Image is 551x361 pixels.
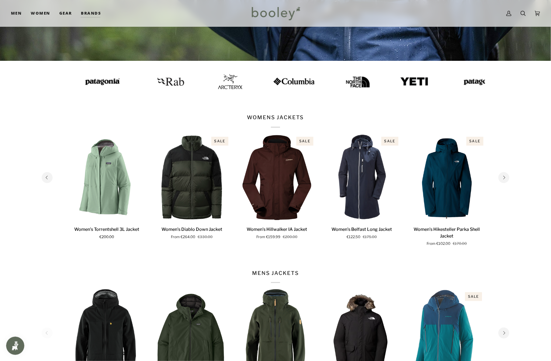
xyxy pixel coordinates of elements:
span: €122.50 [347,234,361,240]
a: Women's Belfast Long Jacket [322,224,401,240]
img: The North Face Women’s Hikesteller Parka Shell Jacket Midnight Petrol - Booley Galway [407,134,487,221]
span: Brands [81,10,101,16]
a: Women's Hillwalker IA Jacket [237,134,317,221]
div: Sale [466,137,483,146]
img: Berghaus Women's Hillwalker IA Shell Jacket Cedar Brown - Booley Galway [237,134,317,221]
product-grid-item: Women's Diablo Down Jacket [152,134,231,240]
p: MENS JACKETS [252,269,299,283]
span: From €102.00 [427,241,451,247]
product-grid-item: Women's Hikesteller Parka Shell Jacket [407,134,487,247]
product-grid-item-variant: XS / Ellwood Green [67,134,146,221]
button: Previous [42,172,53,183]
span: Women [31,10,50,16]
span: Gear [59,10,72,16]
product-grid-item-variant: XS / Thyme / TNF Black [152,134,231,221]
a: Women's Hillwalker IA Jacket [237,224,317,240]
a: Women's Hikesteller Parka Shell Jacket [407,224,487,246]
div: Sale [296,137,313,146]
product-grid-item: Women's Hillwalker IA Jacket [237,134,317,240]
span: From €264.00 [171,234,195,240]
a: Women's Diablo Down Jacket [152,134,231,221]
product-grid-item: Women's Belfast Long Jacket [322,134,401,240]
img: Patagonia Women's Torrentshell 3L Jacket Ellwood Green - Booley Galway [67,134,146,221]
img: Booley [249,5,302,22]
a: Women's Hikesteller Parka Shell Jacket [407,134,487,221]
iframe: Button to open loyalty program pop-up [6,337,24,355]
a: Women's Belfast Long Jacket [322,134,401,221]
product-grid-item-variant: 8 / Cedar Brown [237,134,317,221]
span: Men [11,10,22,16]
span: €175.00 [363,234,377,240]
span: €170.00 [453,241,467,247]
button: Next [498,172,509,183]
p: Women's Hikesteller Parka Shell Jacket [407,226,487,239]
p: Women's Belfast Long Jacket [332,226,392,233]
img: The North Face Women's Diablo Down Jacket Thyme / TNF Black - Booley Galway [152,134,231,221]
a: Women's Diablo Down Jacket [152,224,231,240]
div: Sale [211,137,228,146]
span: €330.00 [198,234,213,240]
product-grid-item-variant: XS / Midnight Petrol [407,134,487,221]
p: Women's Hillwalker IA Jacket [247,226,307,233]
product-grid-item-variant: XS / Navy [322,134,401,221]
div: Sale [381,137,398,146]
img: Helly Hansen Women's Belfast Long Jacket Navy - Booley Galway [322,134,401,221]
span: €200.00 [283,234,297,240]
p: WOMENS JACKETS [247,114,304,128]
span: €200.00 [99,234,114,240]
button: Next [498,328,509,338]
a: Women's Torrentshell 3L Jacket [67,134,146,221]
p: Women's Diablo Down Jacket [161,226,222,233]
a: Women's Torrentshell 3L Jacket [67,224,146,240]
span: From €159.99 [256,234,280,240]
div: Sale [465,292,482,301]
product-grid-item: Women's Torrentshell 3L Jacket [67,134,146,240]
p: Women's Torrentshell 3L Jacket [74,226,139,233]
